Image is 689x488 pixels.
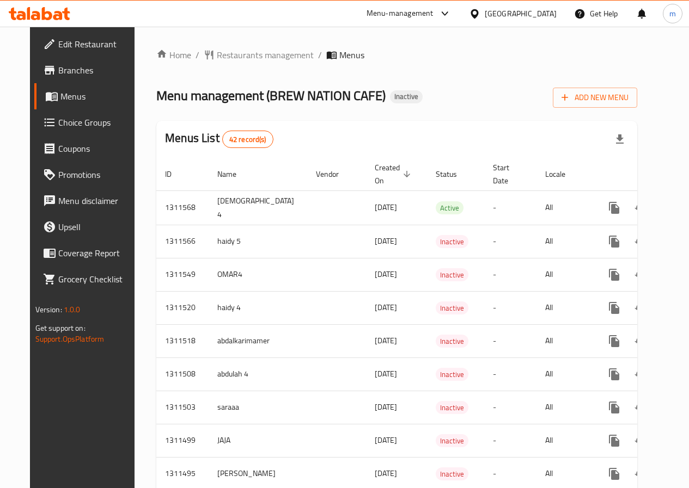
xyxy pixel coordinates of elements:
td: - [484,424,536,457]
button: Add New Menu [553,88,637,108]
span: Coverage Report [58,246,136,260]
td: abdalkarimamer [209,324,307,357]
span: Upsell [58,220,136,233]
td: JAJA [209,424,307,457]
td: All [536,424,593,457]
td: abdulah 4 [209,357,307,391]
button: Change Status [627,461,654,487]
a: Upsell [34,214,145,240]
span: Version: [35,302,62,317]
td: All [536,190,593,225]
td: [DEMOGRAPHIC_DATA] 4 [209,190,307,225]
span: Inactive [436,435,468,447]
li: / [318,48,322,61]
div: Inactive [436,401,468,414]
span: [DATE] [375,234,397,248]
td: 1311568 [156,190,209,225]
td: All [536,225,593,258]
td: 1311520 [156,291,209,324]
a: Menu disclaimer [34,188,145,214]
td: - [484,225,536,258]
button: more [601,428,627,454]
span: Inactive [436,401,468,414]
td: - [484,291,536,324]
span: Vendor [316,168,353,181]
td: - [484,324,536,357]
a: Edit Restaurant [34,31,145,57]
div: Inactive [436,268,468,281]
td: - [484,357,536,391]
span: ID [165,168,186,181]
button: more [601,461,627,487]
div: Inactive [436,434,468,447]
td: All [536,324,593,357]
span: Edit Restaurant [58,38,136,51]
span: Inactive [436,236,468,248]
span: Menus [339,48,364,61]
button: Change Status [627,295,654,321]
span: Inactive [390,92,423,101]
span: Inactive [436,302,468,314]
td: - [484,258,536,291]
nav: breadcrumb [156,48,637,61]
button: Change Status [627,328,654,354]
button: Change Status [627,361,654,387]
td: All [536,391,593,424]
span: Add New Menu [562,91,629,104]
span: Choice Groups [58,116,136,129]
td: All [536,357,593,391]
a: Home [156,48,191,61]
button: Change Status [627,428,654,454]
span: Restaurants management [217,48,314,61]
a: Choice Groups [34,109,145,135]
a: Support.OpsPlatform [35,332,105,346]
td: - [484,190,536,225]
button: more [601,195,627,221]
span: m [669,8,676,20]
a: Branches [34,57,145,83]
td: 1311508 [156,357,209,391]
a: Grocery Checklist [34,266,145,292]
span: [DATE] [375,400,397,414]
span: Inactive [436,468,468,480]
span: [DATE] [375,267,397,281]
td: - [484,391,536,424]
td: 1311518 [156,324,209,357]
button: more [601,295,627,321]
span: Branches [58,64,136,77]
a: Coupons [34,135,145,162]
button: more [601,328,627,354]
span: Name [217,168,251,181]
div: Menu-management [367,7,434,20]
span: Promotions [58,168,136,181]
button: Change Status [627,262,654,288]
span: Active [436,202,464,214]
span: Inactive [436,368,468,381]
td: 1311499 [156,424,209,457]
button: more [601,262,627,288]
span: Coupons [58,142,136,155]
span: 42 record(s) [223,134,273,145]
span: Status [436,168,471,181]
span: Inactive [436,335,468,348]
a: Menus [34,83,145,109]
a: Promotions [34,162,145,188]
div: Inactive [436,368,468,381]
span: [DATE] [375,466,397,480]
span: Grocery Checklist [58,273,136,286]
td: haidy 4 [209,291,307,324]
div: Inactive [436,235,468,248]
a: Coverage Report [34,240,145,266]
span: Get support on: [35,321,86,335]
span: [DATE] [375,333,397,348]
h2: Menus List [165,130,273,148]
button: more [601,394,627,421]
button: Change Status [627,195,654,221]
span: Menu disclaimer [58,194,136,207]
div: [GEOGRAPHIC_DATA] [485,8,557,20]
div: Inactive [390,90,423,103]
span: Created On [375,161,414,187]
li: / [196,48,199,61]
